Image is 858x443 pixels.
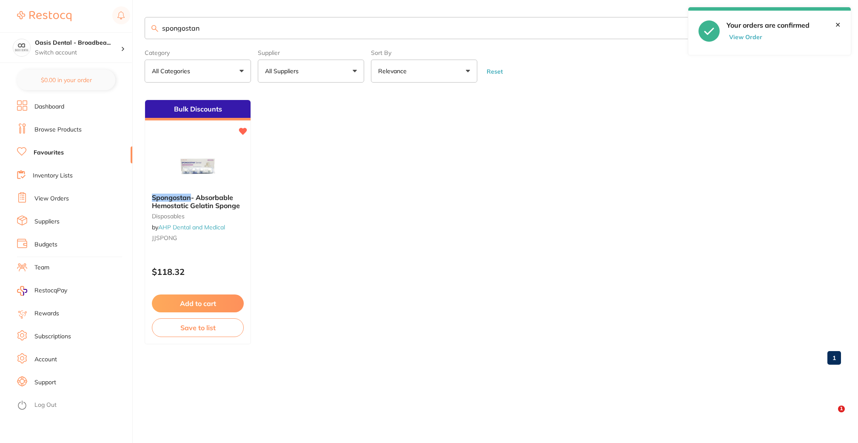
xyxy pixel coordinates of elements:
[152,318,244,337] button: Save to list
[34,240,57,249] a: Budgets
[371,49,477,56] label: Sort By
[484,68,505,75] button: Reset
[34,286,67,295] span: RestocqPay
[17,70,115,90] button: $0.00 in your order
[35,49,121,57] p: Switch account
[34,194,69,203] a: View Orders
[827,349,841,366] a: 1
[821,406,841,426] iframe: Intercom live chat
[378,67,410,75] p: Relevance
[35,39,121,47] h4: Oasis Dental - Broadbeach
[17,286,27,296] img: RestocqPay
[258,49,364,56] label: Supplier
[34,309,59,318] a: Rewards
[34,401,57,409] a: Log Out
[34,103,64,111] a: Dashboard
[158,223,225,231] a: AHP Dental and Medical
[33,171,73,180] a: Inventory Lists
[34,126,82,134] a: Browse Products
[152,234,177,242] span: JJSPONG
[34,332,71,341] a: Subscriptions
[152,267,244,277] p: $118.32
[265,67,302,75] p: All Suppliers
[371,60,477,83] button: Relevance
[727,33,769,41] button: View Order
[34,378,56,387] a: Support
[152,193,240,209] span: - Absorbable Hemostatic Gelatin Sponge
[835,21,841,29] a: Close this notification
[152,193,191,202] em: Spongostan
[34,355,57,364] a: Account
[152,67,194,75] p: All Categories
[17,286,67,296] a: RestocqPay
[17,11,71,21] img: Restocq Logo
[838,406,845,412] span: 1
[170,144,225,187] img: Spongostan - Absorbable Hemostatic Gelatin Sponge
[152,194,244,209] b: Spongostan - Absorbable Hemostatic Gelatin Sponge
[145,17,841,39] input: Search Favourite Products
[258,60,364,83] button: All Suppliers
[13,39,30,56] img: Oasis Dental - Broadbeach
[17,399,130,412] button: Log Out
[17,6,71,26] a: Restocq Logo
[145,60,251,83] button: All Categories
[34,149,64,157] a: Favourites
[34,217,60,226] a: Suppliers
[152,223,225,231] span: by
[145,100,251,120] div: Bulk Discounts
[152,294,244,312] button: Add to cart
[34,263,49,272] a: Team
[145,49,251,56] label: Category
[152,213,244,220] small: disposables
